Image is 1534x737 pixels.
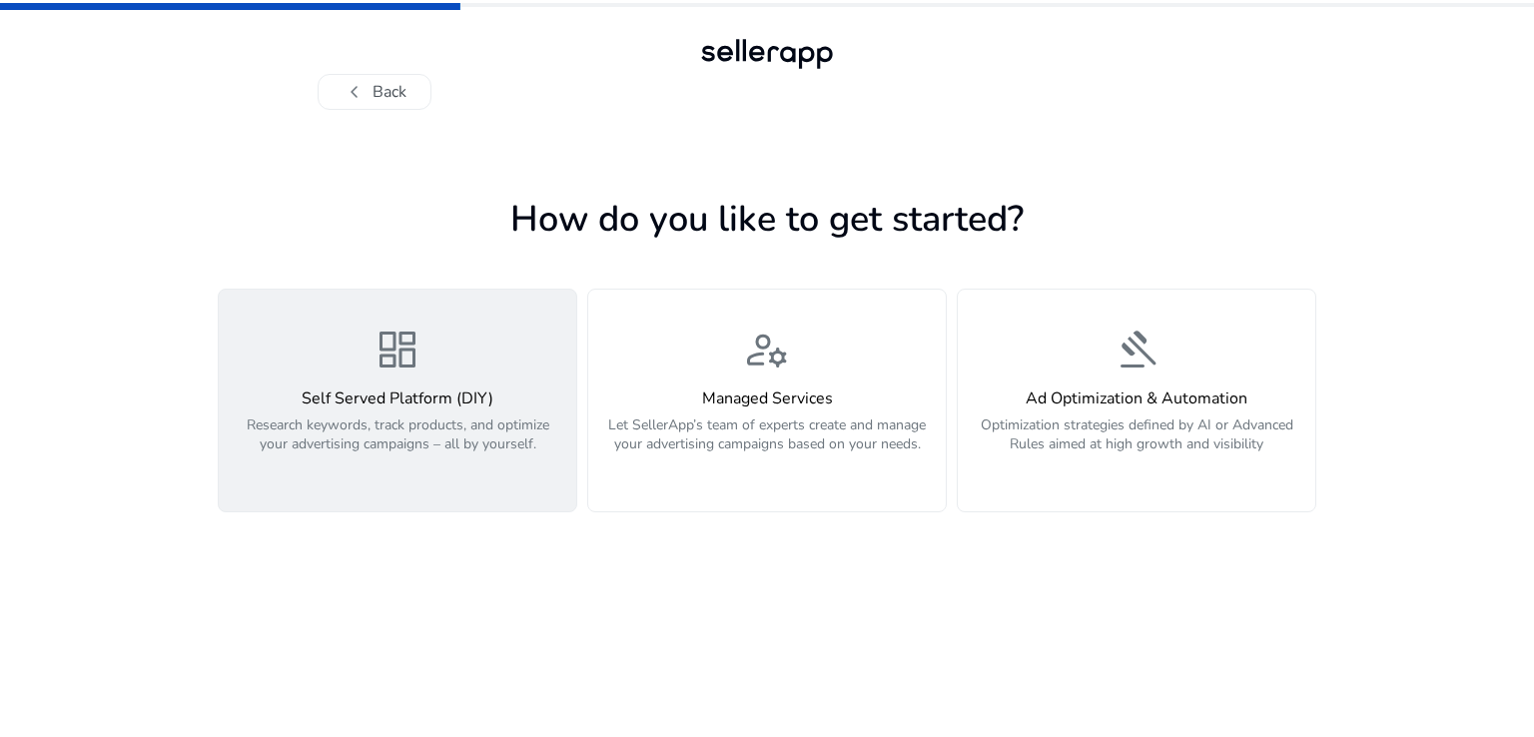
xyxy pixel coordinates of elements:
[231,415,564,475] p: Research keywords, track products, and optimize your advertising campaigns – all by yourself.
[743,326,791,373] span: manage_accounts
[600,415,934,475] p: Let SellerApp’s team of experts create and manage your advertising campaigns based on your needs.
[218,198,1316,241] h1: How do you like to get started?
[957,289,1316,512] button: gavelAd Optimization & AutomationOptimization strategies defined by AI or Advanced Rules aimed at...
[318,74,431,110] button: chevron_leftBack
[218,289,577,512] button: dashboardSelf Served Platform (DIY)Research keywords, track products, and optimize your advertisi...
[587,289,947,512] button: manage_accountsManaged ServicesLet SellerApp’s team of experts create and manage your advertising...
[600,389,934,408] h4: Managed Services
[970,415,1303,475] p: Optimization strategies defined by AI or Advanced Rules aimed at high growth and visibility
[374,326,421,373] span: dashboard
[343,80,367,104] span: chevron_left
[970,389,1303,408] h4: Ad Optimization & Automation
[1113,326,1160,373] span: gavel
[231,389,564,408] h4: Self Served Platform (DIY)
